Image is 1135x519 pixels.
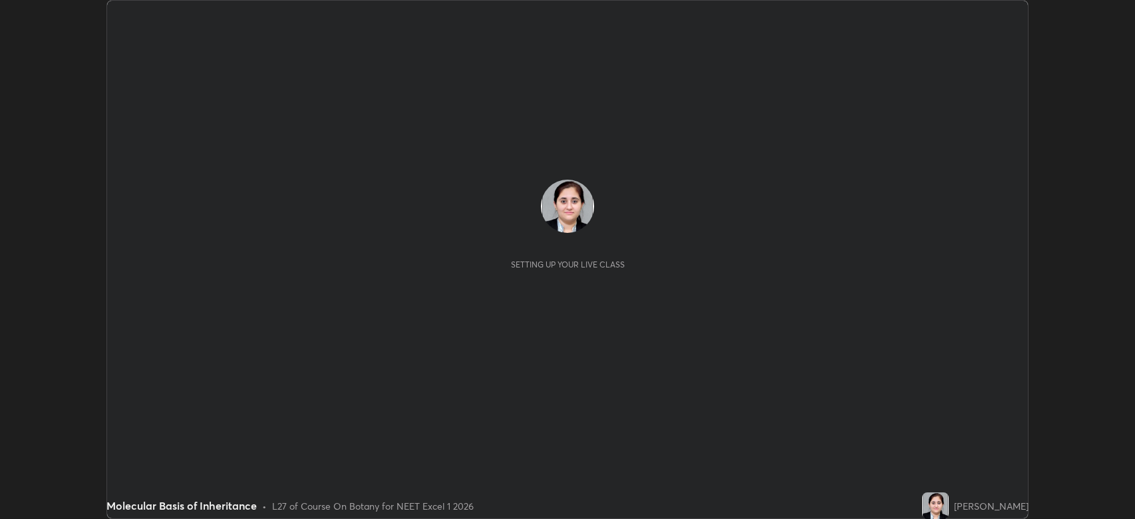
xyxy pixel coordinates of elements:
[511,259,625,269] div: Setting up your live class
[541,180,594,233] img: b22a7a3a0eec4d5ca54ced57e8c01dd8.jpg
[922,492,949,519] img: b22a7a3a0eec4d5ca54ced57e8c01dd8.jpg
[272,499,474,513] div: L27 of Course On Botany for NEET Excel 1 2026
[954,499,1029,513] div: [PERSON_NAME]
[106,498,257,514] div: Molecular Basis of Inheritance
[262,499,267,513] div: •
